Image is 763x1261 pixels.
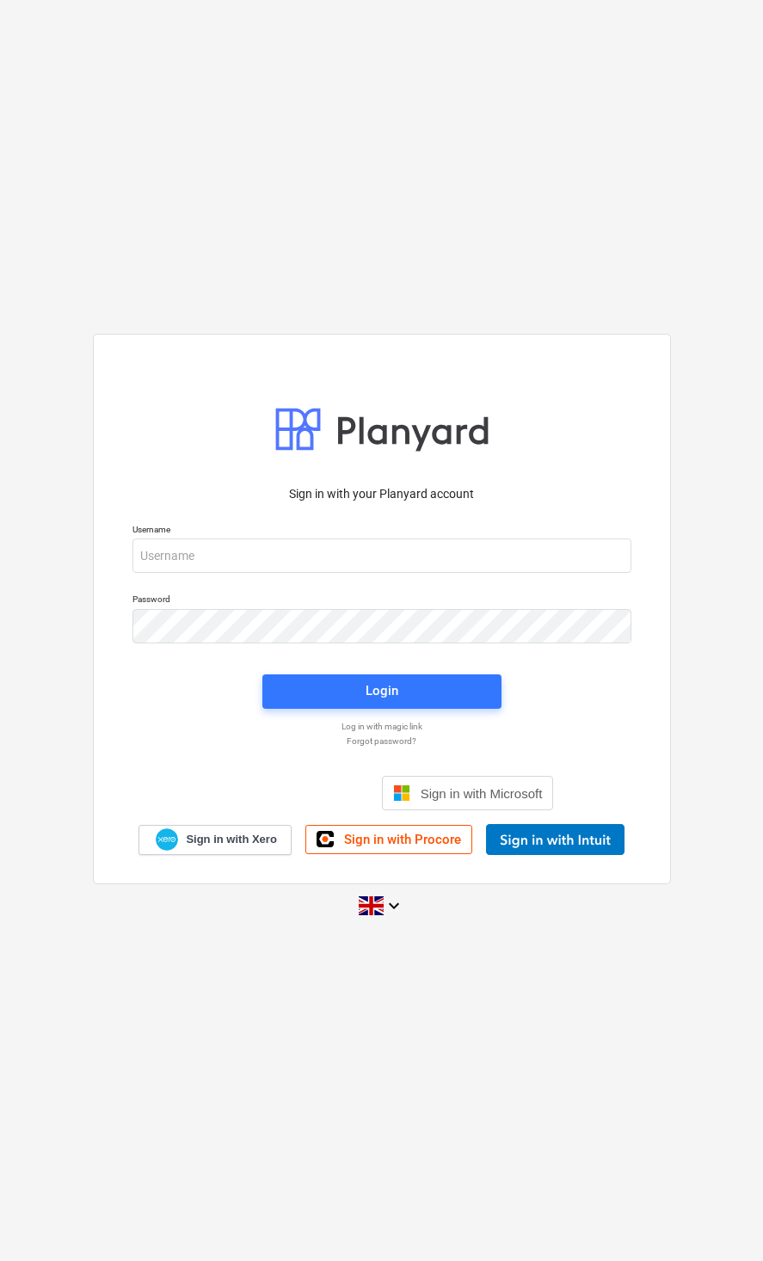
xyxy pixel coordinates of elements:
[138,825,292,855] a: Sign in with Xero
[366,680,398,702] div: Login
[344,832,461,847] span: Sign in with Procore
[132,485,631,503] p: Sign in with your Planyard account
[393,784,410,802] img: Microsoft logo
[421,786,543,801] span: Sign in with Microsoft
[305,825,472,854] a: Sign in with Procore
[156,828,178,852] img: Xero logo
[186,832,276,847] span: Sign in with Xero
[124,735,640,747] a: Forgot password?
[210,774,368,812] div: Sign in with Google. Opens in new tab
[132,594,631,608] p: Password
[384,895,404,916] i: keyboard_arrow_down
[132,524,631,538] p: Username
[124,721,640,732] a: Log in with magic link
[132,538,631,573] input: Username
[201,774,377,812] iframe: Sign in with Google Button
[262,674,501,709] button: Login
